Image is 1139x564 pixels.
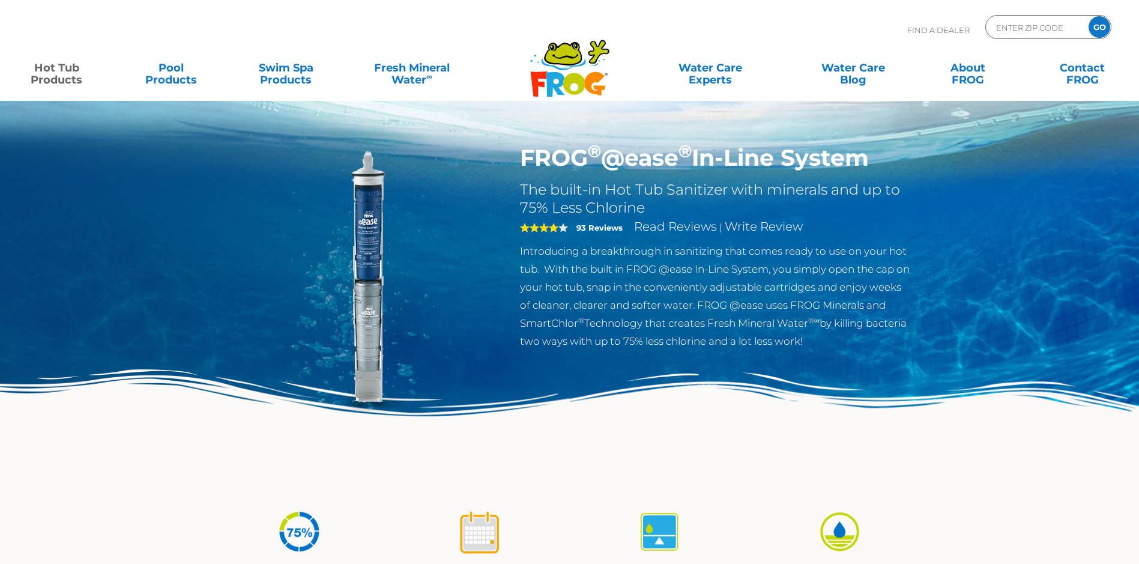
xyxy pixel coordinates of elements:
a: Write Review [725,219,803,234]
p: Introducing a breakthrough in sanitizing that comes ready to use on your hot tub. With the built ... [520,242,912,350]
h1: FROG @ease In-Line System [520,144,912,172]
sup: ® [578,316,584,325]
a: AboutFROG [923,56,1012,80]
sup: ∞ [426,71,432,81]
a: Water CareExperts [638,56,783,80]
img: icon-atease-shock-once [457,509,502,554]
a: Fresh MineralWater∞ [356,56,468,80]
a: Swim SpaProducts [241,56,331,80]
span: | [719,222,722,233]
sup: ® [588,141,601,162]
input: GO [1089,16,1110,38]
img: icon-atease-easy-on [817,509,862,554]
h2: The built-in Hot Tub Sanitizer with minerals and up to 75% Less Chlorine [520,181,912,217]
sup: ®∞ [808,316,820,325]
a: Water CareBlog [808,56,898,80]
p: Find A Dealer [907,15,970,45]
img: icon-atease-self-regulates [637,509,682,554]
span: 4 [520,223,558,232]
img: inline-system.png [228,144,503,419]
a: ContactFROG [1038,56,1127,80]
a: PoolProducts [127,56,216,80]
a: Read Reviews [634,219,717,234]
sup: ® [678,141,692,162]
img: icon-atease-75percent-less [277,509,322,554]
strong: 93 Reviews [576,223,623,232]
a: Hot TubProducts [12,56,101,80]
img: Frog Products Logo [524,24,616,97]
